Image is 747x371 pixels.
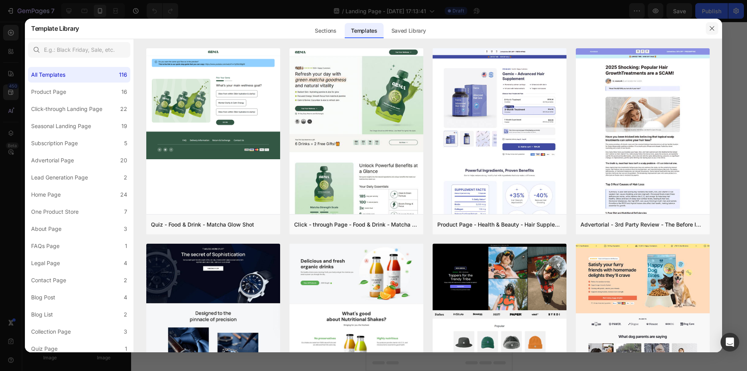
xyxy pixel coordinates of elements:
div: Advertorial Page [31,156,74,165]
div: Click-through Landing Page [31,104,102,114]
div: 19 [121,121,127,131]
div: Legal Page [31,258,60,268]
div: Blog List [31,310,53,319]
div: 3 [124,224,127,234]
div: Subscription Page [31,139,78,148]
div: Add blank section [49,185,97,193]
div: 7 [124,207,127,216]
div: 4 [124,293,127,302]
div: Templates [345,23,383,39]
div: FAQs Page [31,241,60,251]
div: 4 [124,258,127,268]
div: One Product Store [31,207,79,216]
span: Add section [7,114,44,123]
img: quiz-1.png [146,48,280,160]
div: 22 [120,104,127,114]
div: 5 [124,139,127,148]
div: 20 [120,156,127,165]
div: All Templates [31,70,65,79]
div: Open Intercom Messenger [721,333,739,352]
div: Product Page [31,87,66,97]
div: 16 [121,87,127,97]
div: Blog Post [31,293,55,302]
div: Click - through Page - Food & Drink - Matcha Glow Shot [294,220,419,229]
div: Advertorial - 3rd Party Review - The Before Image - Hair Supplement [580,220,705,229]
span: inspired by CRO experts [46,141,99,148]
div: 24 [120,190,127,199]
div: 2 [124,310,127,319]
input: E.g.: Black Friday, Sale, etc. [28,42,130,58]
div: 2 [124,276,127,285]
div: Seasonal Landing Page [31,121,91,131]
div: Quiz Page [31,344,58,353]
div: About Page [31,224,61,234]
div: 1 [125,241,127,251]
div: Sections [309,23,342,39]
div: Generate layout [53,158,93,166]
div: Home Page [31,190,61,199]
div: 1 [125,344,127,353]
div: 116 [119,70,127,79]
div: Product Page - Health & Beauty - Hair Supplement [437,220,562,229]
div: Collection Page [31,327,71,336]
span: from URL or image [52,168,93,175]
div: Choose templates [49,132,96,140]
div: Saved Library [385,23,432,39]
div: 2 [124,173,127,182]
span: iPhone 13 Mini ( 375 px) [39,4,91,12]
div: 3 [124,327,127,336]
p: Button [9,76,25,86]
div: Contact Page [31,276,66,285]
span: then drag & drop elements [44,194,102,201]
div: Lead Generation Page [31,173,88,182]
div: Quiz - Food & Drink - Matcha Glow Shot [151,220,254,229]
h2: Template Library [31,18,79,39]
